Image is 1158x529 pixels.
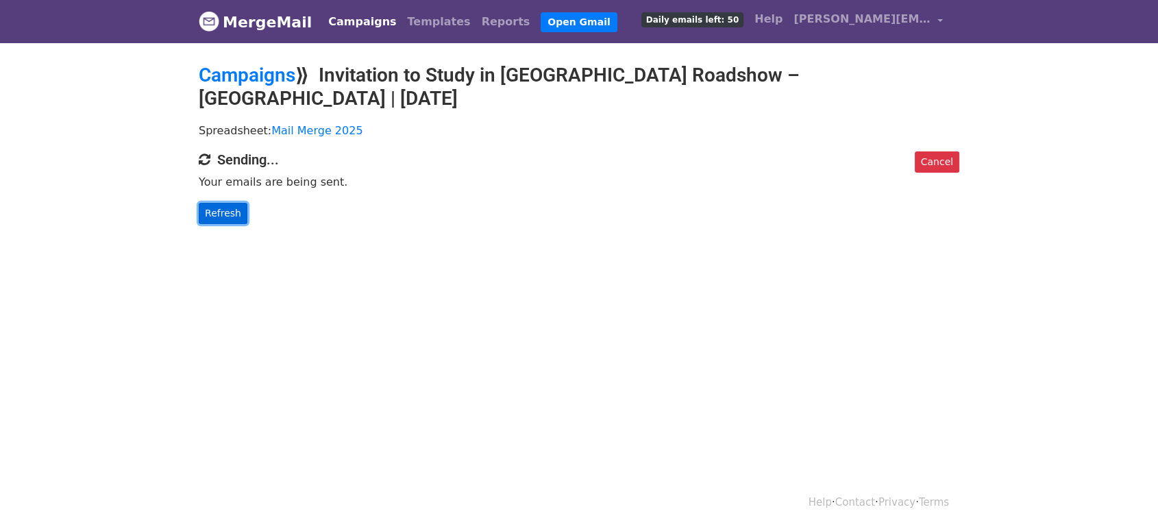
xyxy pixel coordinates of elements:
[199,11,219,32] img: MergeMail logo
[788,5,948,38] a: [PERSON_NAME][EMAIL_ADDRESS][DOMAIN_NAME]
[323,8,402,36] a: Campaigns
[199,123,959,138] p: Spreadsheet:
[541,12,617,32] a: Open Gmail
[199,64,959,110] h2: ⟫ Invitation to Study in [GEOGRAPHIC_DATA] Roadshow – [GEOGRAPHIC_DATA] | [DATE]
[835,496,875,508] a: Contact
[749,5,788,33] a: Help
[878,496,915,508] a: Privacy
[919,496,949,508] a: Terms
[199,64,295,86] a: Campaigns
[199,175,959,189] p: Your emails are being sent.
[793,11,931,27] span: [PERSON_NAME][EMAIL_ADDRESS][DOMAIN_NAME]
[641,12,743,27] span: Daily emails left: 50
[402,8,476,36] a: Templates
[1089,463,1158,529] iframe: Chat Widget
[809,496,832,508] a: Help
[915,151,959,173] a: Cancel
[199,151,959,168] h4: Sending...
[271,124,362,137] a: Mail Merge 2025
[476,8,536,36] a: Reports
[636,5,749,33] a: Daily emails left: 50
[199,203,247,224] a: Refresh
[199,8,312,36] a: MergeMail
